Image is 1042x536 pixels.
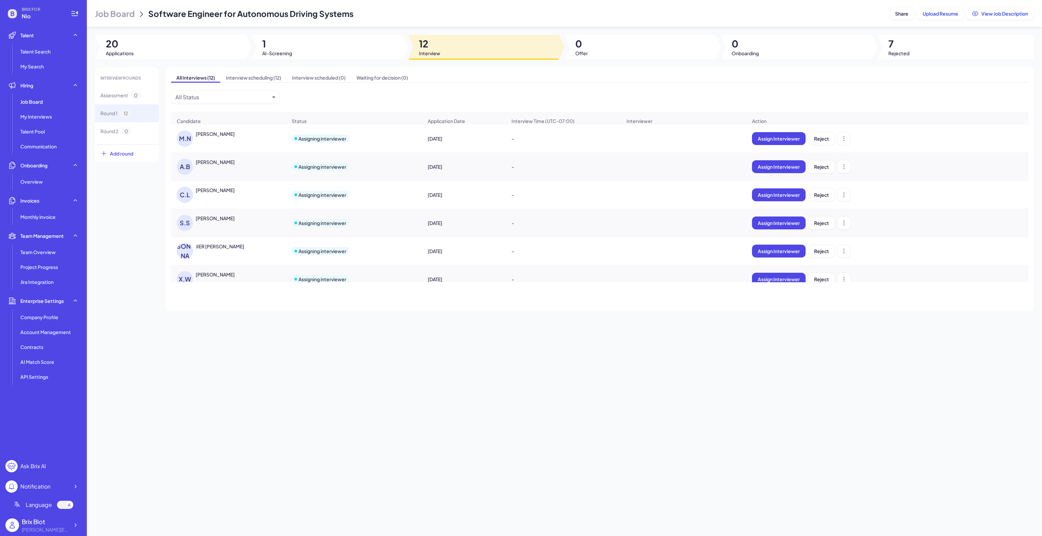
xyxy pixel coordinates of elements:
[287,73,351,82] span: Interview scheduled (0)
[422,157,505,176] div: [DATE]
[20,128,45,135] span: Talent Pool
[298,248,346,254] div: Assigning interviewer
[917,7,964,20] button: Upload Resume
[752,118,767,124] span: Action
[20,279,54,285] span: Jira Integration
[22,517,69,526] div: Brix Blot
[100,92,128,99] span: Assessment
[175,93,199,101] div: All Status
[981,11,1028,17] span: View Job Description
[26,501,52,509] span: Language
[814,220,829,226] span: Reject
[808,273,835,286] button: Reject
[298,135,346,142] div: Assigning interviewer
[20,314,58,321] span: Company Profile
[20,143,57,150] span: Communication
[889,7,914,20] button: Share
[20,63,44,70] span: My Search
[752,132,806,145] button: Assign Interviewer
[20,98,43,105] span: Job Board
[177,271,193,287] div: X.W
[95,144,159,162] button: Add round
[121,128,131,135] span: 0
[196,271,235,278] div: Xiaodong Wang
[808,217,835,229] button: Reject
[22,526,69,533] div: blake@joinbrix.com
[95,8,135,19] span: Job Board
[20,344,43,350] span: Contracts
[808,132,835,145] button: Reject
[20,213,56,220] span: Monthly invoice
[177,159,193,175] div: A.B
[262,38,292,50] span: 1
[20,48,51,55] span: Talent Search
[814,192,829,198] span: Reject
[110,150,133,157] span: Add round
[106,50,134,57] span: Applications
[626,118,653,124] span: Interviewer
[422,270,505,289] div: [DATE]
[177,118,201,124] span: Candidate
[888,38,909,50] span: 7
[177,187,193,203] div: C.L
[422,213,505,232] div: [DATE]
[196,187,235,193] div: Chendi Lin
[20,82,33,89] span: Hiring
[20,358,54,365] span: AI Match Score
[100,110,117,117] span: Round 1
[422,129,505,148] div: [DATE]
[506,213,620,232] div: -
[20,373,48,380] span: API Settings
[351,73,413,82] span: Waiting for decision (0)
[20,329,71,335] span: Account Management
[506,157,620,176] div: -
[814,164,829,170] span: Reject
[967,7,1034,20] button: View Job Description
[758,136,800,142] span: Assign Interviewer
[298,191,346,198] div: Assigning interviewer
[95,70,159,86] div: INTERVIEW ROUNDS
[20,232,64,239] span: Team Management
[20,249,56,255] span: Team Overview
[177,215,193,231] div: S.S
[752,273,806,286] button: Assign Interviewer
[177,130,193,147] div: M.N
[298,276,346,283] div: Assigning interviewer
[506,242,620,261] div: -
[20,32,34,39] span: Talent
[506,129,620,148] div: -
[196,130,235,137] div: Mohammad Nasir Laskar
[196,159,235,165] div: Anup Buchke
[752,217,806,229] button: Assign Interviewer
[422,185,505,204] div: [DATE]
[196,215,235,222] div: Sajeer Shamsudeen
[20,482,51,491] div: Notification
[419,50,440,57] span: Interview
[20,197,39,204] span: Invoices
[575,50,588,57] span: Offer
[758,220,800,226] span: Assign Interviewer
[758,192,800,198] span: Assign Interviewer
[888,50,909,57] span: Rejected
[752,245,806,257] button: Assign Interviewer
[292,118,307,124] span: Status
[422,242,505,261] div: [DATE]
[22,12,62,20] span: Nio
[22,7,62,12] span: BRIX FOR
[298,163,346,170] div: Assigning interviewer
[262,50,292,57] span: AI-Screening
[758,248,800,254] span: Assign Interviewer
[220,73,287,82] span: Interview scheduling (12)
[148,8,353,19] span: Software Engineer for Autonomous Driving Systems
[814,248,829,254] span: Reject
[175,93,270,101] button: All Status
[106,38,134,50] span: 20
[808,188,835,201] button: Reject
[808,160,835,173] button: Reject
[814,136,829,142] span: Reject
[20,264,58,270] span: Project Progress
[428,118,465,124] span: Application Date
[120,110,131,117] span: 12
[100,128,118,135] span: Round 2
[20,297,64,304] span: Enterprise Settings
